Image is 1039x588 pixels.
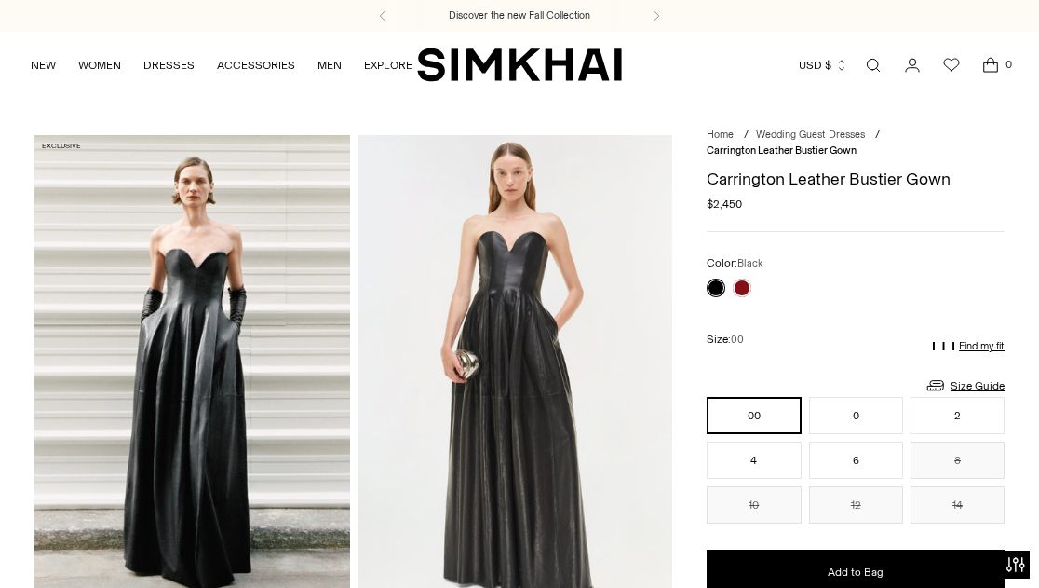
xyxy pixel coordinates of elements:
[78,45,121,86] a: WOMEN
[317,45,342,86] a: MEN
[809,397,903,434] button: 0
[707,331,744,349] label: Size:
[707,486,801,524] button: 10
[828,565,884,581] span: Add to Bag
[756,129,865,141] a: Wedding Guest Dresses
[707,128,1005,158] nav: breadcrumbs
[449,8,590,23] a: Discover the new Fall Collection
[924,374,1005,397] a: Size Guide
[707,129,734,141] a: Home
[707,171,1005,187] h1: Carrington Leather Bustier Gown
[737,257,763,269] span: Black
[1000,56,1017,73] span: 0
[707,397,801,434] button: 00
[911,397,1005,434] button: 2
[31,45,56,86] a: NEW
[707,254,763,272] label: Color:
[707,442,801,479] button: 4
[799,45,848,86] button: USD $
[809,486,903,524] button: 12
[809,442,903,479] button: 6
[707,144,857,157] span: Carrington Leather Bustier Gown
[911,486,1005,524] button: 14
[911,442,1005,479] button: 8
[855,47,892,84] a: Open search modal
[364,45,412,86] a: EXPLORE
[217,45,295,86] a: ACCESSORIES
[417,47,622,83] a: SIMKHAI
[933,47,970,84] a: Wishlist
[143,45,195,86] a: DRESSES
[731,334,744,346] span: 00
[875,128,880,144] div: /
[744,128,749,144] div: /
[707,196,742,212] span: $2,450
[972,47,1009,84] a: Open cart modal
[894,47,931,84] a: Go to the account page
